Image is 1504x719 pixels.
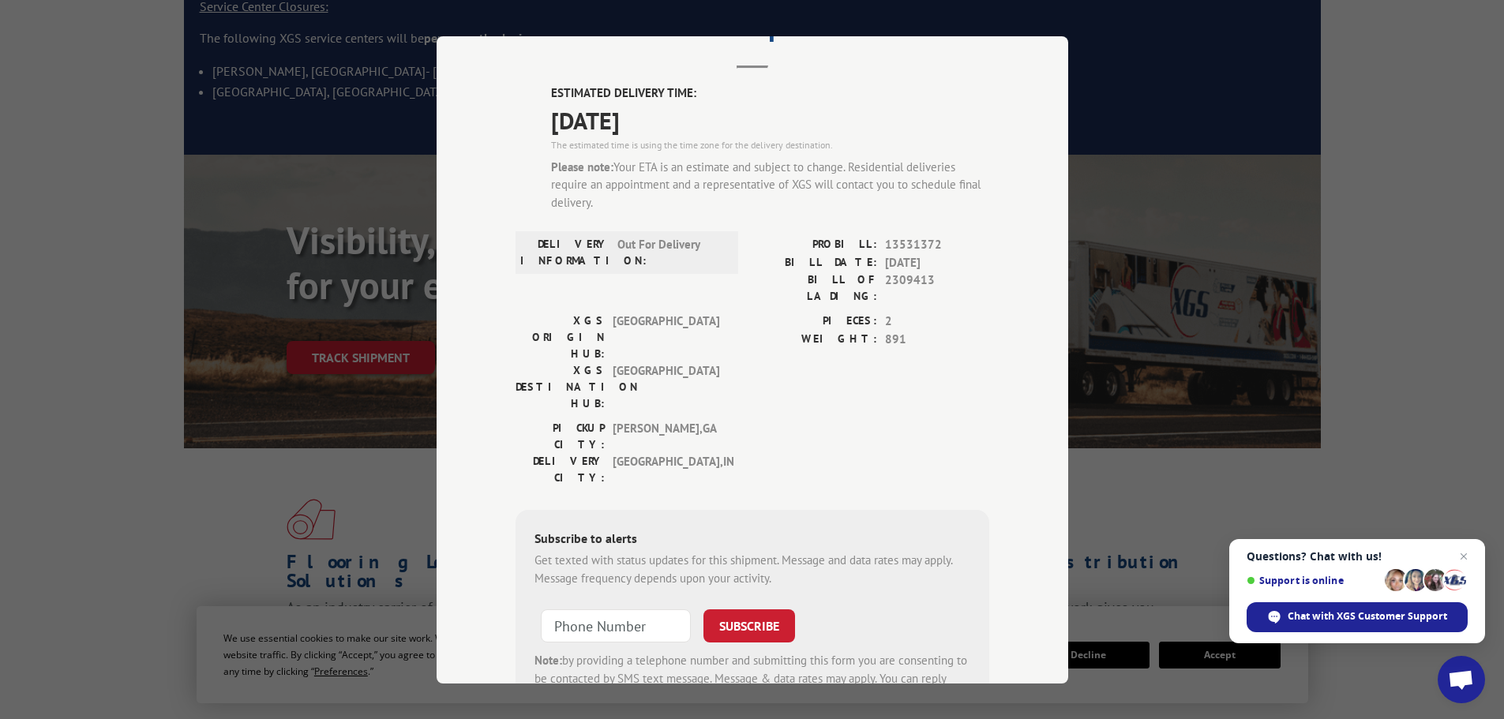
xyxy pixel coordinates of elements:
[534,552,970,587] div: Get texted with status updates for this shipment. Message and data rates may apply. Message frequ...
[534,652,970,706] div: by providing a telephone number and submitting this form you are consenting to be contacted by SM...
[703,609,795,642] button: SUBSCRIBE
[551,158,989,212] div: Your ETA is an estimate and subject to change. Residential deliveries require an appointment and ...
[752,313,877,331] label: PIECES:
[885,330,989,348] span: 891
[1438,656,1485,703] a: Open chat
[516,420,605,453] label: PICKUP CITY:
[1247,602,1468,632] span: Chat with XGS Customer Support
[752,253,877,271] label: BILL DATE:
[516,362,605,412] label: XGS DESTINATION HUB:
[885,271,989,305] span: 2309413
[516,15,989,45] h2: Track Shipment
[534,529,970,552] div: Subscribe to alerts
[551,102,989,137] span: [DATE]
[613,362,719,412] span: [GEOGRAPHIC_DATA]
[551,84,989,103] label: ESTIMATED DELIVERY TIME:
[551,159,613,174] strong: Please note:
[752,236,877,254] label: PROBILL:
[520,236,609,269] label: DELIVERY INFORMATION:
[613,453,719,486] span: [GEOGRAPHIC_DATA] , IN
[617,236,724,269] span: Out For Delivery
[613,313,719,362] span: [GEOGRAPHIC_DATA]
[534,653,562,668] strong: Note:
[1288,609,1447,624] span: Chat with XGS Customer Support
[613,420,719,453] span: [PERSON_NAME] , GA
[1247,575,1379,586] span: Support is online
[885,236,989,254] span: 13531372
[885,313,989,331] span: 2
[752,271,877,305] label: BILL OF LADING:
[551,137,989,152] div: The estimated time is using the time zone for the delivery destination.
[541,609,691,642] input: Phone Number
[516,453,605,486] label: DELIVERY CITY:
[885,253,989,271] span: [DATE]
[1247,550,1468,563] span: Questions? Chat with us!
[752,330,877,348] label: WEIGHT:
[516,313,605,362] label: XGS ORIGIN HUB:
